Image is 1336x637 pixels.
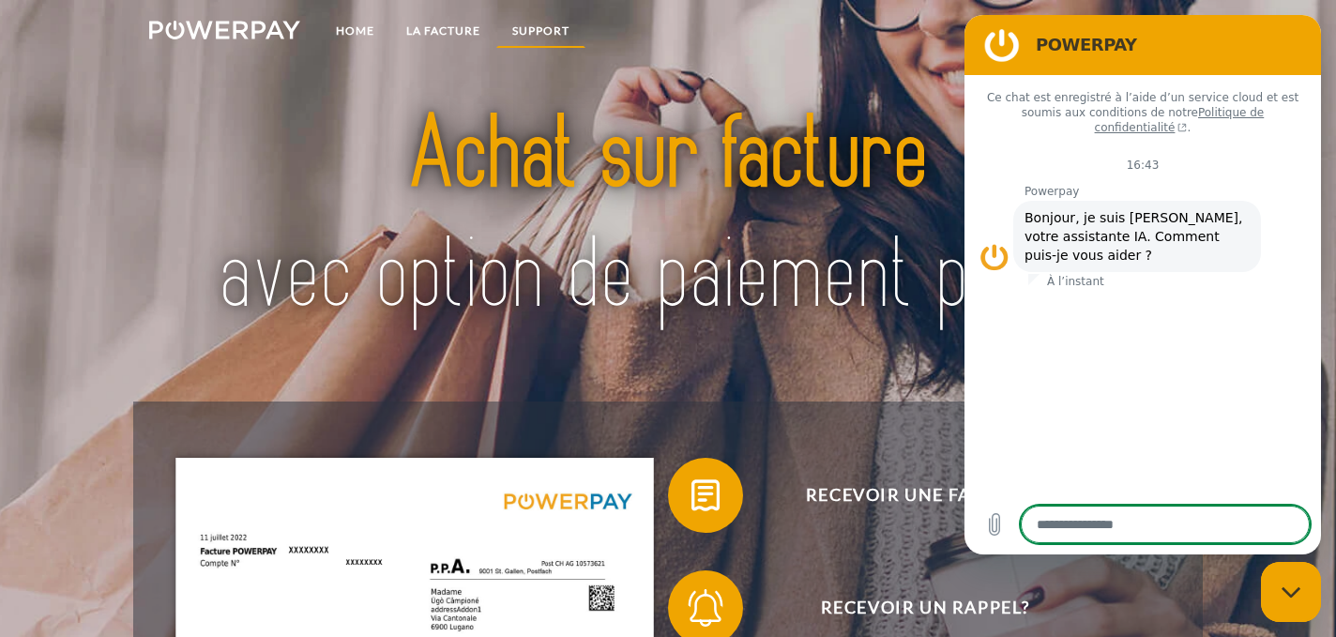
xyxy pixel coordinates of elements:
[964,15,1321,554] iframe: Fenêtre de messagerie
[320,14,390,48] a: Home
[668,458,1156,533] button: Recevoir une facture ?
[201,64,1135,369] img: title-powerpay_fr.svg
[682,472,729,519] img: qb_bill.svg
[682,584,729,631] img: qb_bell.svg
[390,14,496,48] a: LA FACTURE
[1261,562,1321,622] iframe: Bouton de lancement de la fenêtre de messagerie, conversation en cours
[149,21,300,39] img: logo-powerpay-white.svg
[1099,14,1148,48] a: CG
[695,458,1155,533] span: Recevoir une facture ?
[496,14,585,48] a: Support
